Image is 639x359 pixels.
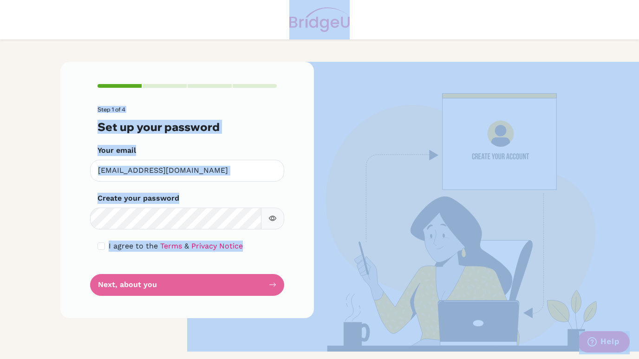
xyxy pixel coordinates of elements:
label: Your email [98,145,136,156]
input: Insert your email* [90,160,284,182]
a: Terms [160,242,182,250]
label: Create your password [98,193,179,204]
span: Step 1 of 4 [98,106,125,113]
span: I agree to the [109,242,158,250]
a: Privacy Notice [191,242,243,250]
iframe: Opens a widget where you can find more information [579,331,630,354]
span: & [184,242,189,250]
h3: Set up your password [98,120,277,134]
